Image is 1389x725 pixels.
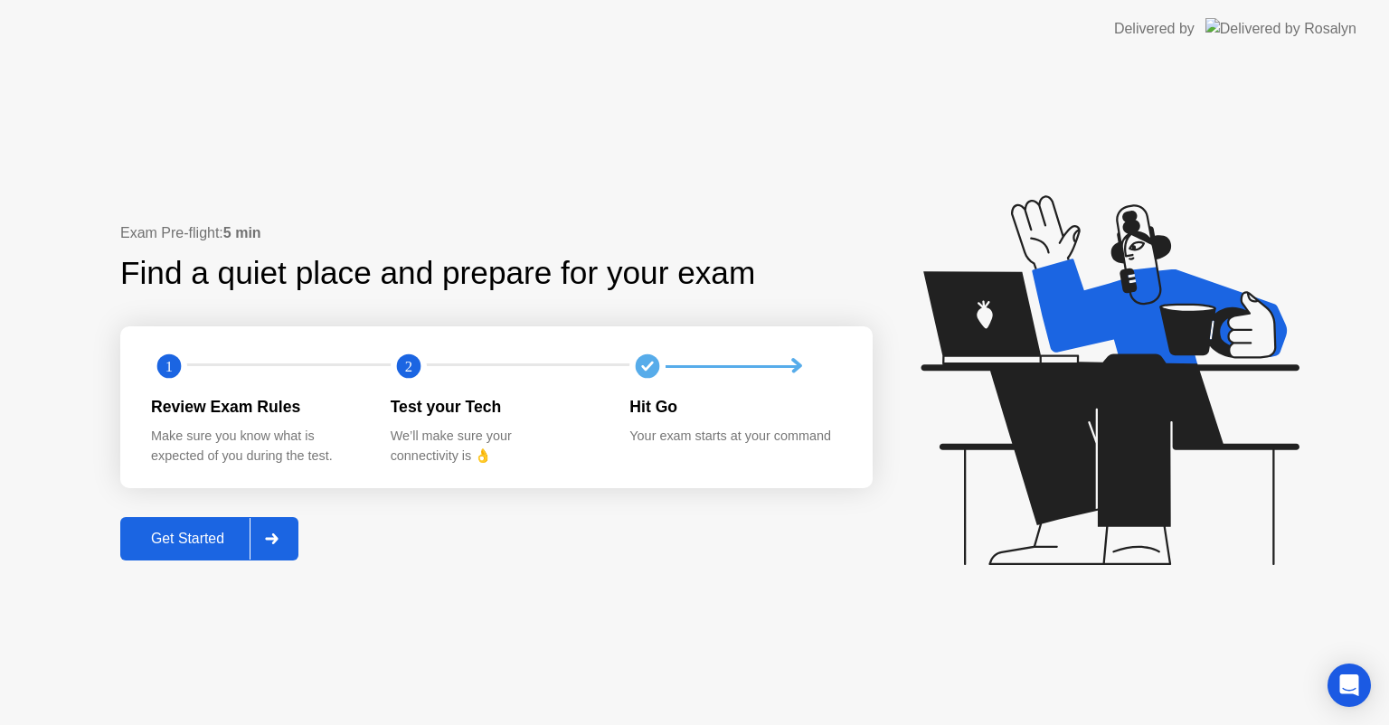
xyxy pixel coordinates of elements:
img: Delivered by Rosalyn [1205,18,1356,39]
div: We’ll make sure your connectivity is 👌 [391,427,601,466]
div: Your exam starts at your command [629,427,840,447]
div: Test your Tech [391,395,601,419]
text: 1 [165,358,173,375]
text: 2 [405,358,412,375]
div: Review Exam Rules [151,395,362,419]
b: 5 min [223,225,261,240]
div: Open Intercom Messenger [1328,664,1371,707]
div: Find a quiet place and prepare for your exam [120,250,758,297]
div: Delivered by [1114,18,1195,40]
div: Exam Pre-flight: [120,222,873,244]
div: Hit Go [629,395,840,419]
div: Make sure you know what is expected of you during the test. [151,427,362,466]
button: Get Started [120,517,298,560]
div: Get Started [126,531,250,547]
